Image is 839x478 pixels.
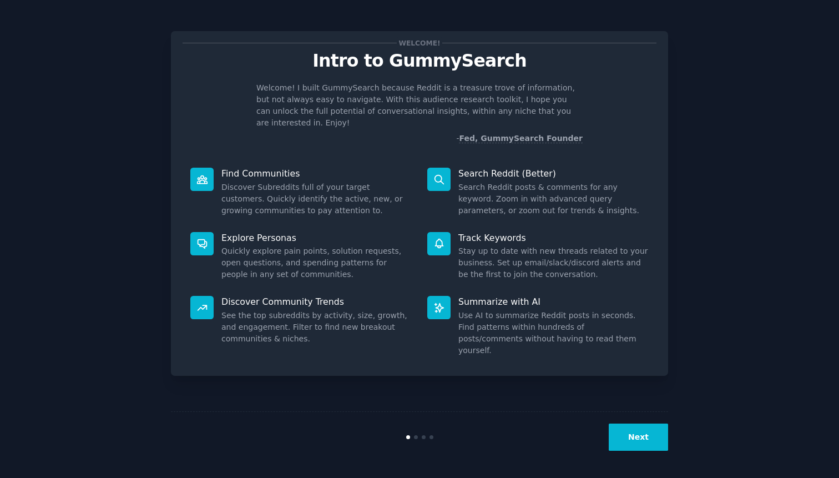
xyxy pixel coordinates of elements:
dd: Quickly explore pain points, solution requests, open questions, and spending patterns for people ... [221,245,412,280]
p: Find Communities [221,168,412,179]
p: Explore Personas [221,232,412,244]
dd: Stay up to date with new threads related to your business. Set up email/slack/discord alerts and ... [458,245,649,280]
dd: Discover Subreddits full of your target customers. Quickly identify the active, new, or growing c... [221,182,412,217]
dd: Search Reddit posts & comments for any keyword. Zoom in with advanced query parameters, or zoom o... [458,182,649,217]
a: Fed, GummySearch Founder [459,134,583,143]
div: - [456,133,583,144]
p: Search Reddit (Better) [458,168,649,179]
p: Welcome! I built GummySearch because Reddit is a treasure trove of information, but not always ea... [256,82,583,129]
button: Next [609,424,668,451]
p: Discover Community Trends [221,296,412,308]
p: Track Keywords [458,232,649,244]
dd: Use AI to summarize Reddit posts in seconds. Find patterns within hundreds of posts/comments with... [458,310,649,356]
dd: See the top subreddits by activity, size, growth, and engagement. Filter to find new breakout com... [221,310,412,345]
p: Summarize with AI [458,296,649,308]
span: Welcome! [397,37,442,49]
p: Intro to GummySearch [183,51,656,71]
